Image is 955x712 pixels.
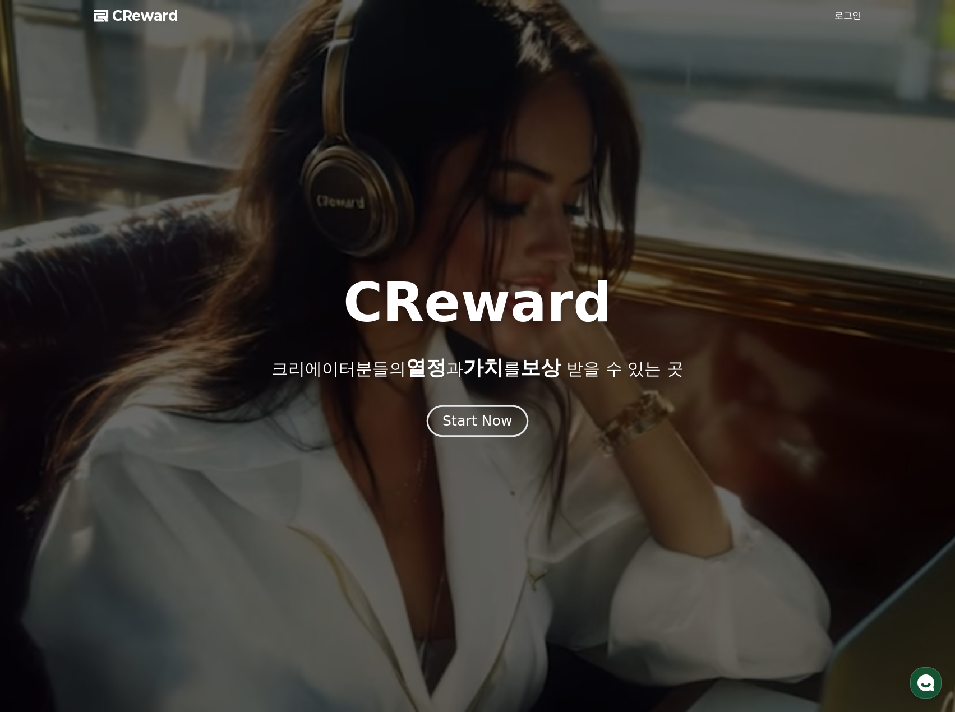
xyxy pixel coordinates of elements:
span: 대화 [103,373,116,382]
p: 크리에이터분들의 과 를 받을 수 있는 곳 [271,357,683,379]
a: 대화 [74,355,145,383]
a: 로그인 [834,9,861,22]
div: Start Now [442,412,512,431]
span: 홈 [35,372,42,381]
span: CReward [112,7,178,25]
button: Start Now [427,405,528,437]
a: 홈 [3,355,74,383]
span: 설정 [173,372,187,381]
span: 보상 [520,356,561,379]
span: 가치 [463,356,504,379]
h1: CReward [343,276,612,330]
span: 열정 [406,356,446,379]
a: CReward [94,7,178,25]
a: Start Now [429,417,526,428]
a: 설정 [145,355,215,383]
